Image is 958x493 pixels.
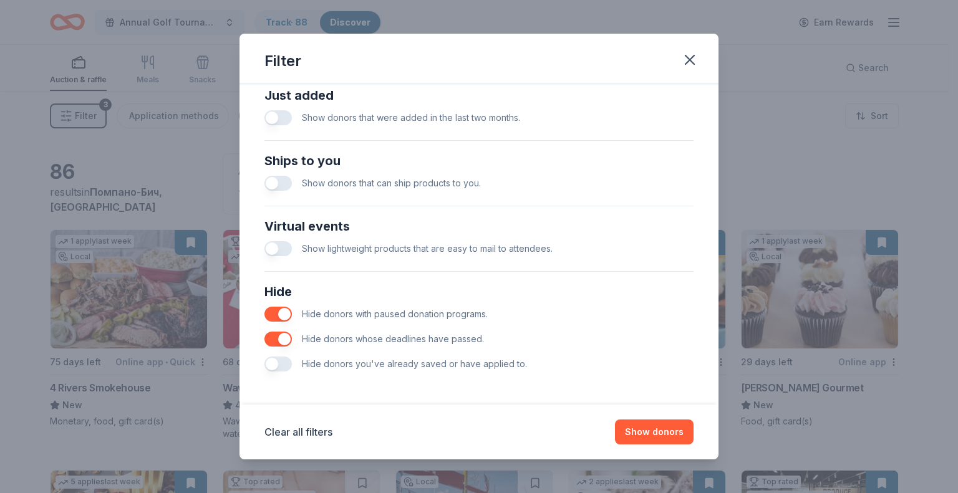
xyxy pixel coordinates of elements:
[264,424,332,439] button: Clear all filters
[302,358,527,369] span: Hide donors you've already saved or have applied to.
[302,333,484,344] span: Hide donors whose deadlines have passed.
[264,151,694,171] div: Ships to you
[302,243,553,254] span: Show lightweight products that are easy to mail to attendees.
[264,51,301,71] div: Filter
[302,309,488,319] span: Hide donors with paused donation programs.
[302,178,481,188] span: Show donors that can ship products to you.
[264,85,694,105] div: Just added
[264,216,694,236] div: Virtual events
[615,419,694,444] button: Show donors
[264,282,694,302] div: Hide
[302,112,520,123] span: Show donors that were added in the last two months.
